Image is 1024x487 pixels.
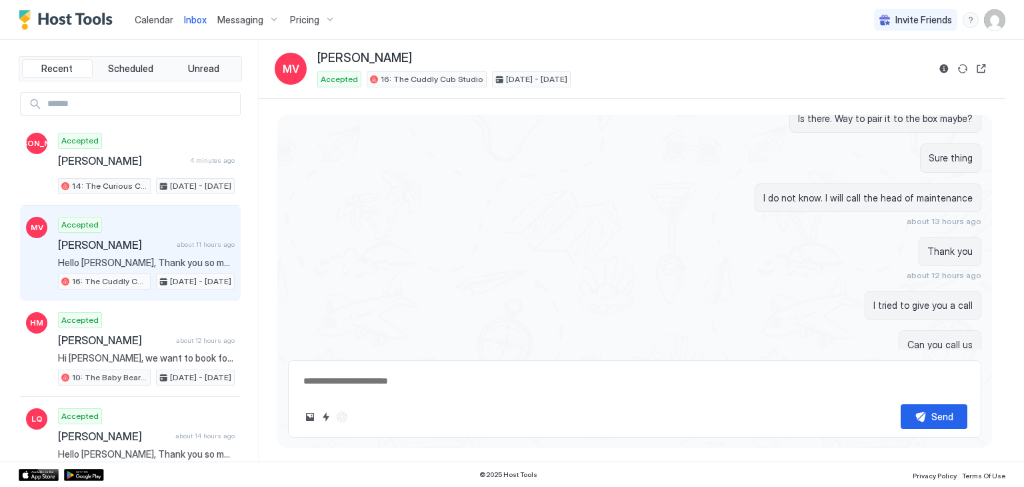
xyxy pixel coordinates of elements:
[95,59,166,78] button: Scheduled
[929,152,973,164] span: Sure thing
[479,470,537,479] span: © 2025 Host Tools
[936,61,952,77] button: Reservation information
[135,13,173,27] a: Calendar
[321,73,358,85] span: Accepted
[58,448,235,460] span: Hello [PERSON_NAME], Thank you so much for your booking! We'll send the check-in instructions [DA...
[318,409,334,425] button: Quick reply
[58,334,171,347] span: [PERSON_NAME]
[64,469,104,481] a: Google Play Store
[962,472,1005,480] span: Terms Of Use
[135,14,173,25] span: Calendar
[907,216,981,226] span: about 13 hours ago
[175,432,235,440] span: about 14 hours ago
[4,137,70,149] span: [PERSON_NAME]
[290,14,319,26] span: Pricing
[895,14,952,26] span: Invite Friends
[506,73,567,85] span: [DATE] - [DATE]
[58,154,185,167] span: [PERSON_NAME]
[72,276,147,288] span: 16: The Cuddly Cub Studio
[963,12,979,28] div: menu
[19,469,59,481] a: App Store
[973,61,989,77] button: Open reservation
[170,372,231,384] span: [DATE] - [DATE]
[962,468,1005,482] a: Terms Of Use
[984,9,1005,31] div: User profile
[381,73,483,85] span: 16: The Cuddly Cub Studio
[61,410,99,422] span: Accepted
[61,135,99,147] span: Accepted
[22,59,93,78] button: Recent
[217,14,263,26] span: Messaging
[108,63,153,75] span: Scheduled
[170,180,231,192] span: [DATE] - [DATE]
[177,240,235,249] span: about 11 hours ago
[901,404,967,429] button: Send
[873,300,973,312] span: I tried to give you a call
[913,472,957,480] span: Privacy Policy
[317,51,412,66] span: [PERSON_NAME]
[61,314,99,326] span: Accepted
[907,339,973,351] span: Can you call us
[72,180,147,192] span: 14: The Curious Cub Pet Friendly Studio
[184,13,207,27] a: Inbox
[168,59,239,78] button: Unread
[955,61,971,77] button: Sync reservation
[58,352,235,364] span: Hi [PERSON_NAME], we want to book for [DATE], however it says that the check in time is between 4...
[170,276,231,288] span: [DATE] - [DATE]
[188,63,219,75] span: Unread
[283,61,299,77] span: MV
[42,93,240,115] input: Input Field
[61,219,99,231] span: Accepted
[31,413,43,425] span: LQ
[190,156,235,165] span: 4 minutes ago
[302,409,318,425] button: Upload image
[58,257,235,269] span: Hello [PERSON_NAME], Thank you so much for your booking! We'll send the check-in instructions on ...
[30,317,43,329] span: HM
[763,192,973,204] span: I do not know. I will call the head of maintenance
[72,372,147,384] span: 10: The Baby Bear Pet Friendly Studio
[907,270,981,280] span: about 12 hours ago
[927,246,973,258] span: Thank you
[798,113,973,125] span: Is there. Way to pair it to the box maybe?
[58,430,170,443] span: [PERSON_NAME]
[41,63,73,75] span: Recent
[31,221,43,233] span: MV
[913,468,957,482] a: Privacy Policy
[176,336,235,345] span: about 12 hours ago
[19,56,242,81] div: tab-group
[184,14,207,25] span: Inbox
[19,10,119,30] a: Host Tools Logo
[58,238,171,252] span: [PERSON_NAME]
[931,410,953,424] div: Send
